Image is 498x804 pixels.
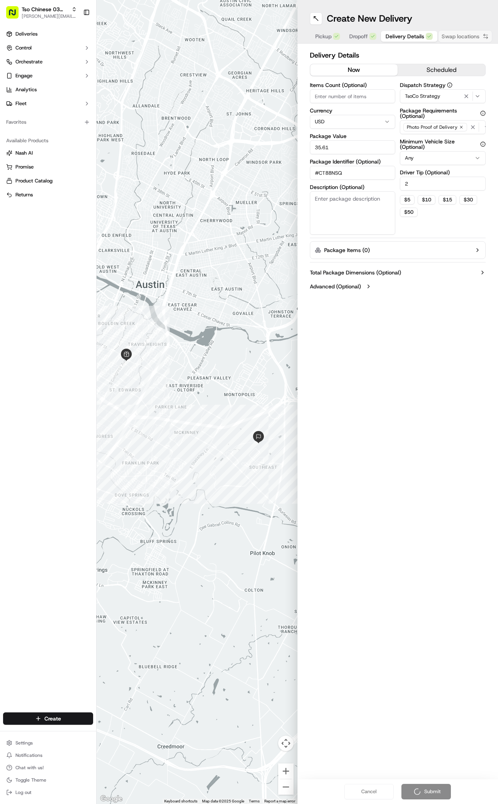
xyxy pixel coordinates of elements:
[35,82,106,88] div: We're available if you need us!
[400,89,486,103] button: TsoCo Strategy
[15,72,32,79] span: Engage
[3,775,93,785] button: Toggle Theme
[407,124,457,130] span: Photo Proof of Delivery
[264,799,295,803] a: Report a map error
[5,170,62,184] a: 📗Knowledge Base
[15,740,33,746] span: Settings
[310,82,396,88] label: Items Count (Optional)
[310,241,486,259] button: Package Items (0)
[386,32,424,40] span: Delivery Details
[3,161,93,173] button: Promise
[8,100,52,107] div: Past conversations
[99,794,124,804] a: Open this area in Google Maps (opens a new window)
[15,58,42,65] span: Orchestrate
[16,74,30,88] img: 8571987876998_91fb9ceb93ad5c398215_72.jpg
[15,31,37,37] span: Deliveries
[447,82,452,88] button: Dispatch Strategy
[6,150,90,157] a: Nash AI
[3,116,93,128] div: Favorites
[202,799,244,803] span: Map data ©2025 Google
[310,64,398,76] button: now
[15,86,37,93] span: Analytics
[249,799,260,803] a: Terms (opens in new tab)
[400,120,486,134] button: Photo Proof of Delivery
[15,191,33,198] span: Returns
[310,283,486,290] button: Advanced (Optional)
[324,246,370,254] label: Package Items ( 0 )
[8,31,141,43] p: Welcome 👋
[310,50,486,61] h2: Delivery Details
[8,74,22,88] img: 1736555255976-a54dd68f-1ca7-489b-9aae-adbdc363a1c4
[35,74,127,82] div: Start new chat
[164,799,197,804] button: Keyboard shortcuts
[15,789,31,795] span: Log out
[310,184,396,190] label: Description (Optional)
[62,170,127,184] a: 💻API Documentation
[131,76,141,85] button: Start new chat
[24,141,102,147] span: [PERSON_NAME] (Store Manager)
[3,175,93,187] button: Product Catalog
[22,5,68,13] button: Tso Chinese 03 TsoCo
[310,159,396,164] label: Package Identifier (Optional)
[8,8,23,23] img: Nash
[327,12,412,25] h1: Create New Delivery
[107,141,123,147] span: [DATE]
[3,42,93,54] button: Control
[400,195,415,204] button: $5
[3,787,93,798] button: Log out
[15,173,59,181] span: Knowledge Base
[103,141,106,147] span: •
[310,89,396,103] input: Enter number of items
[6,164,90,170] a: Promise
[278,779,294,795] button: Zoom out
[400,177,486,191] input: Enter driver tip amount
[398,64,485,76] button: scheduled
[6,177,90,184] a: Product Catalog
[8,133,20,146] img: Antonia (Store Manager)
[77,192,93,198] span: Pylon
[44,715,61,722] span: Create
[8,174,14,180] div: 📗
[15,100,27,107] span: Fleet
[310,283,361,290] label: Advanced (Optional)
[68,120,84,126] span: [DATE]
[65,174,71,180] div: 💻
[310,269,401,276] label: Total Package Dimensions (Optional)
[349,32,368,40] span: Dropoff
[310,133,396,139] label: Package Value
[310,108,396,113] label: Currency
[22,13,77,19] button: [PERSON_NAME][EMAIL_ADDRESS][DOMAIN_NAME]
[439,195,456,204] button: $15
[15,44,32,51] span: Control
[459,195,477,204] button: $30
[15,765,44,771] span: Chat with us!
[310,269,486,276] button: Total Package Dimensions (Optional)
[64,120,67,126] span: •
[120,99,141,108] button: See all
[3,189,93,201] button: Returns
[278,736,294,751] button: Map camera controls
[15,120,22,126] img: 1736555255976-a54dd68f-1ca7-489b-9aae-adbdc363a1c4
[310,140,396,154] input: Enter package value
[3,83,93,96] a: Analytics
[3,28,93,40] a: Deliveries
[15,150,33,157] span: Nash AI
[418,195,435,204] button: $10
[400,139,486,150] label: Minimum Vehicle Size (Optional)
[73,173,124,181] span: API Documentation
[15,777,46,783] span: Toggle Theme
[3,135,93,147] div: Available Products
[15,164,34,170] span: Promise
[480,141,486,147] button: Minimum Vehicle Size (Optional)
[20,50,139,58] input: Got a question? Start typing here...
[6,191,90,198] a: Returns
[54,191,93,198] a: Powered byPylon
[3,762,93,773] button: Chat with us!
[3,147,93,159] button: Nash AI
[3,97,93,110] button: Fleet
[3,712,93,725] button: Create
[99,794,124,804] img: Google
[480,111,486,116] button: Package Requirements (Optional)
[310,166,396,180] input: Enter package identifier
